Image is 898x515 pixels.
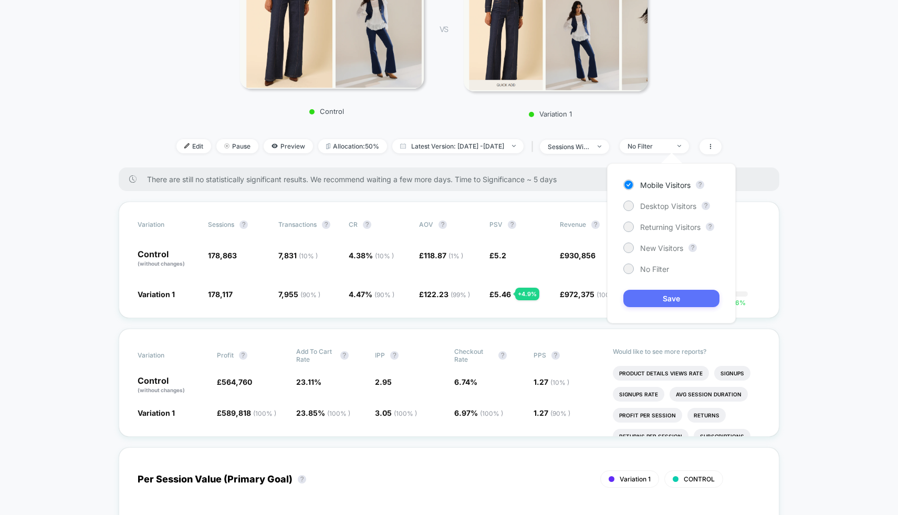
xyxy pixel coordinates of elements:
p: Control [138,376,206,394]
span: Variation 1 [138,290,175,299]
span: 4.47 % [349,290,394,299]
span: Variation [138,220,195,229]
span: Edit [176,139,211,153]
span: 7,831 [278,251,318,260]
span: CR [349,220,358,228]
img: end [598,145,601,148]
span: (without changes) [138,260,185,267]
button: ? [591,220,600,229]
span: (without changes) [138,387,185,393]
span: AOV [419,220,433,228]
li: Signups [714,366,750,381]
span: Add To Cart Rate [296,348,335,363]
div: + 4.9 % [515,288,539,300]
li: Profit Per Session [613,408,682,423]
img: edit [184,143,190,149]
span: ( 100 % ) [480,409,503,417]
p: Control [235,107,419,115]
button: ? [390,351,399,360]
span: 4.38 % [349,251,394,260]
span: £ [217,408,276,417]
span: Checkout Rate [454,348,493,363]
span: 23.11 % [296,377,321,386]
span: Variation [138,348,195,363]
span: ( 90 % ) [374,291,394,299]
span: There are still no statistically significant results. We recommend waiting a few more days . Time... [147,175,758,184]
span: No Filter [640,265,669,274]
button: ? [696,181,704,189]
span: £ [489,251,506,260]
button: ? [702,202,710,210]
img: rebalance [326,143,330,149]
span: ( 100 % ) [253,409,276,417]
span: Returning Visitors [640,223,701,232]
img: calendar [400,143,406,149]
button: ? [340,351,349,360]
span: 972,375 [565,290,620,299]
span: Mobile Visitors [640,181,691,190]
span: ( 10 % ) [375,252,394,260]
button: ? [363,220,371,229]
button: ? [239,220,248,229]
span: Transactions [278,220,317,228]
button: ? [498,351,507,360]
span: 23.85 % [296,408,350,417]
span: PSV [489,220,503,228]
p: Control [138,250,197,268]
button: ? [508,220,516,229]
span: ( 1 % ) [448,252,463,260]
span: £ [489,290,511,299]
span: 6.97 % [454,408,503,417]
button: ? [551,351,560,360]
p: Variation 1 [458,110,642,118]
span: Variation 1 [620,475,651,483]
span: Variation 1 [138,408,175,417]
div: No Filter [628,142,670,150]
li: Product Details Views Rate [613,366,709,381]
span: 3.05 [375,408,417,417]
span: 5.46 [494,290,511,299]
li: Signups Rate [613,387,664,402]
span: IPP [375,351,385,359]
span: New Visitors [640,244,683,253]
li: Returns Per Session [613,429,688,444]
span: Sessions [208,220,234,228]
span: 178,863 [208,251,237,260]
span: 2.95 [375,377,392,386]
span: 122.23 [424,290,470,299]
span: CONTROL [684,475,715,483]
span: 118.87 [424,251,463,260]
span: 564,760 [222,377,252,386]
span: 6.74 % [454,377,477,386]
span: Desktop Visitors [640,202,696,211]
span: 930,856 [565,251,596,260]
span: PPS [534,351,546,359]
li: Avg Session Duration [670,387,748,402]
li: Subscriptions [694,429,750,444]
img: end [224,143,229,149]
span: 1.27 [534,377,569,386]
span: Profit [217,351,234,359]
img: end [512,145,516,147]
span: VS [440,25,448,34]
span: ( 99 % ) [451,291,470,299]
button: Save [623,290,719,307]
span: 5.2 [494,251,506,260]
span: £ [419,290,470,299]
span: ( 10 % ) [550,379,569,386]
span: ( 10 % ) [299,252,318,260]
span: 178,117 [208,290,233,299]
span: Pause [216,139,258,153]
p: Would like to see more reports? [613,348,761,355]
span: 1.27 [534,408,570,417]
span: 589,818 [222,408,276,417]
div: sessions with impression [548,143,590,151]
button: ? [706,223,714,231]
span: | [529,139,540,154]
span: 7,955 [278,290,320,299]
span: ( 90 % ) [550,409,570,417]
li: Returns [687,408,726,423]
span: £ [217,377,252,386]
span: £ [419,251,463,260]
span: Revenue [560,220,586,228]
